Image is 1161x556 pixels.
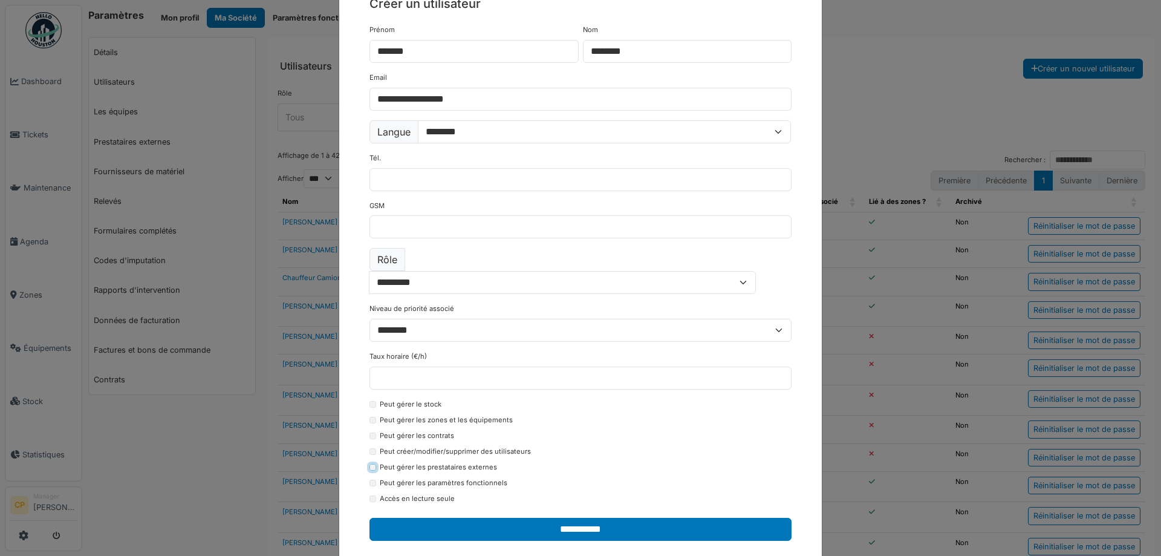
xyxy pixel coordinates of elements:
label: Prénom [369,25,395,35]
label: Rôle [369,248,405,271]
label: Niveau de priorité associé [369,304,454,314]
label: Peut créer/modifier/supprimer des utilisateurs [380,446,531,457]
label: Peut gérer le stock [380,399,441,410]
label: GSM [369,201,385,211]
label: Peut gérer les contrats [380,431,454,441]
label: Email [369,73,387,83]
label: Peut gérer les prestataires externes [380,462,497,473]
label: Tél. [369,153,381,163]
label: Taux horaire (€/h) [369,352,427,362]
label: Accès en lecture seule [380,494,455,504]
label: Peut gérer les zones et les équipements [380,415,513,425]
label: Nom [583,25,598,35]
label: Peut gérer les paramètres fonctionnels [380,478,507,488]
label: Langue [369,120,418,143]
